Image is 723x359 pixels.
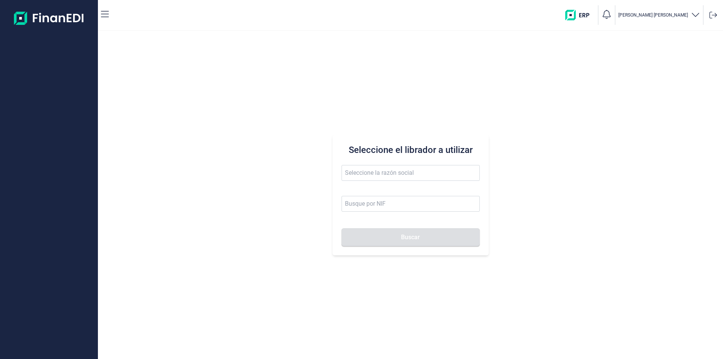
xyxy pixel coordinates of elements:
[342,165,480,181] input: Seleccione la razón social
[342,196,480,212] input: Busque por NIF
[14,6,84,30] img: Logo de aplicación
[618,10,700,21] button: [PERSON_NAME] [PERSON_NAME]
[342,144,480,156] h3: Seleccione el librador a utilizar
[342,228,480,246] button: Buscar
[618,12,688,18] p: [PERSON_NAME] [PERSON_NAME]
[401,234,420,240] span: Buscar
[565,10,595,20] img: erp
